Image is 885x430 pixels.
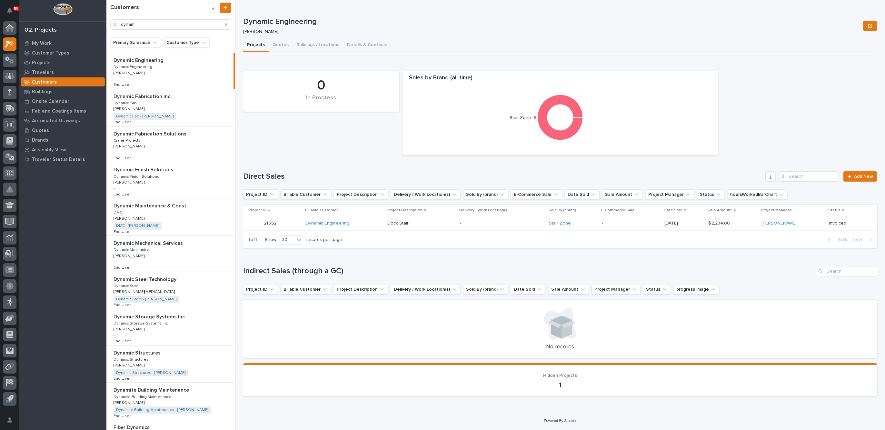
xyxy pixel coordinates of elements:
span: Back [833,237,847,243]
p: [PERSON_NAME] [114,70,146,75]
img: Workspace Logo [53,3,72,15]
button: Notifications [3,4,16,17]
input: Search [816,266,877,276]
p: Date Sold [664,207,682,214]
a: [PERSON_NAME] [761,221,797,226]
p: Buildings [32,89,53,95]
div: 02. Projects [25,27,57,34]
p: Dynamic Fabrication Inc [114,92,172,100]
a: Dynamite Building MaintenanceDynamite Building Maintenance Dynamite Building MaintenanceDynamite ... [106,383,235,420]
div: Sales by Brand (all time) [403,75,718,85]
p: Show [265,237,276,243]
button: Sold By (brand) [463,284,508,295]
a: Traveler Status Details [19,155,106,164]
p: - [114,186,115,191]
p: End User [114,191,132,197]
button: Sale Amount [602,189,643,200]
a: Dynamic Storage Systems IncDynamic Storage Systems Inc Dynamic Storage Systems IncDynamic Storage... [106,309,235,345]
button: Customer Type [164,37,210,48]
button: Project Description [334,189,388,200]
button: Details & Contacts [343,39,391,52]
p: [DATE] [664,221,703,226]
p: Dynamite Building Maintenance [114,394,173,399]
button: hoursWorkedBarChart [727,189,788,200]
p: Dynamic Structures [114,349,162,356]
button: Project ID [243,284,278,295]
button: Date Sold [511,284,546,295]
p: End User [114,375,132,381]
a: Stair Zone [549,221,571,226]
button: E-Commerce Sale [511,189,562,200]
p: Traveler Status Details [32,157,85,163]
input: Search [778,171,840,182]
a: Onsite Calendar [19,96,106,106]
p: End User [114,264,132,270]
span: Hidden Projects [543,373,577,378]
p: End User [114,155,132,161]
button: Projects [243,39,269,52]
button: Billable Customer [281,189,331,200]
a: Travelers [19,67,106,77]
a: Fab and Coatings Items [19,106,106,116]
button: Project Manager [592,284,641,295]
button: Delivery / Work Location(s) [391,189,461,200]
p: End User [114,302,132,307]
a: Automated Drawings [19,116,106,125]
a: Powered By Stacker [544,419,576,423]
p: Dynamic Mechanical Services [114,239,184,246]
p: Onsite Calendar [32,99,69,105]
p: Invoiced [829,221,867,226]
a: DMC - [PERSON_NAME] [116,224,159,228]
p: [PERSON_NAME] [114,179,146,185]
h1: Indirect Sales (through a GC) [243,266,813,276]
button: Project Manager [645,189,694,200]
a: Quotes [19,125,106,135]
p: [PERSON_NAME] [114,253,146,258]
p: End User [114,119,132,125]
p: Dynamic Steel Technology [114,275,178,283]
button: Billable Customer [281,284,331,295]
button: Date Sold [565,189,600,200]
p: [PERSON_NAME][MEDICAL_DATA] [114,288,176,294]
button: Buildings / Locations [293,39,343,52]
button: Quotes [269,39,293,52]
button: Sold By (brand) [463,189,508,200]
p: Projects [32,60,51,66]
a: Dynamic EngineeringDynamic Engineering Dynamic EngineeringDynamic Engineering [PERSON_NAME][PERSO... [106,53,235,89]
div: 30 [279,236,295,243]
button: Primary Salesman [110,37,161,48]
p: Dynamic Fab [114,100,138,105]
p: Brands [32,137,48,143]
span: Next [852,237,867,243]
p: Status [828,207,840,214]
p: [PERSON_NAME] [114,143,146,149]
button: Next [850,237,877,243]
p: Billable Customer [305,207,338,214]
p: 1 of 1 [243,232,262,248]
p: Project Description [387,207,423,214]
a: Dynamic Steel TechnologyDynamic Steel Technology Dynamic SteelDynamic Steel [PERSON_NAME][MEDICAL... [106,272,235,309]
a: Customers [19,77,106,87]
p: - [114,333,115,338]
p: End User [114,338,132,344]
p: Project ID [248,207,267,214]
a: Dynamic Fabrication SolutionsDynamic Fabrication Solutions Crane ProjectsCrane Projects [PERSON_N... [106,126,235,163]
button: Back [823,237,850,243]
p: 21652 [264,219,278,226]
p: 1 [251,381,870,389]
p: - [602,221,659,226]
p: [PERSON_NAME] [114,399,146,405]
p: Dynamite Building Maintenance [114,386,190,393]
a: Assembly View [19,145,106,155]
p: Dynamic Steel [114,283,141,288]
p: records per page [306,237,342,243]
p: Dynamic Engineering [243,17,860,26]
button: Project ID [243,189,278,200]
p: Dynamic Engineering [114,56,165,64]
a: My Work [19,38,106,48]
p: Dynamic Finish Solutions [114,173,161,179]
p: [PERSON_NAME] [114,105,146,111]
p: Customers [32,79,57,85]
p: - [114,150,115,155]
